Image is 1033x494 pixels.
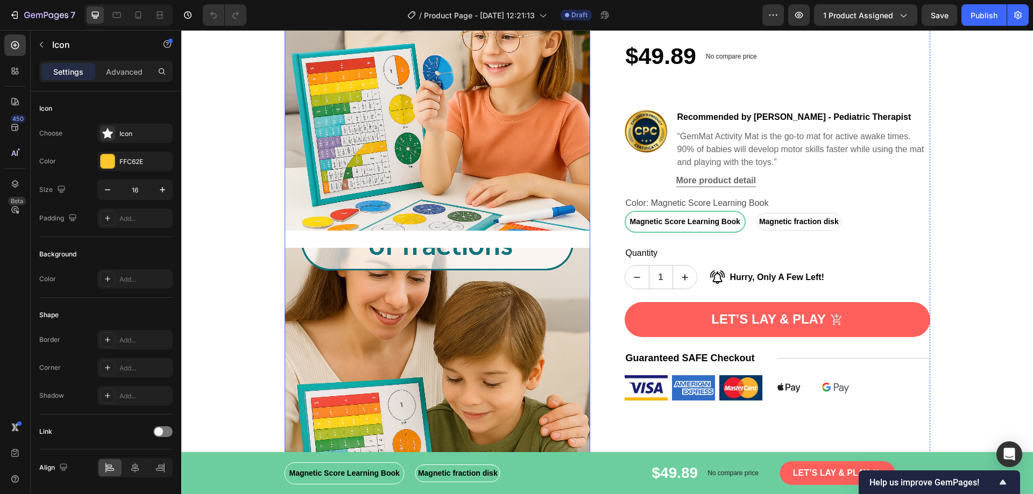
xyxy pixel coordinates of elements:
[444,321,595,335] p: Guaranteed SAFE Checkout
[996,441,1022,467] div: Open Intercom Messenger
[869,477,996,488] span: Help us improve GemPages!
[585,345,628,370] img: Alt Image
[119,363,170,373] div: Add...
[39,461,70,475] div: Align
[447,186,561,197] span: Magnetic Score Learning Book
[549,241,643,254] p: Hurry, Only A Few Left!
[468,235,492,259] input: quantity
[496,100,748,139] p: “GemMat Activity Mat is the go-to mat for active awake times. 90% of babies will develop motor sk...
[443,11,516,41] div: $49.89
[39,335,60,345] div: Border
[70,9,75,22] p: 7
[10,114,26,123] div: 450
[443,216,749,231] div: Quantity
[931,11,949,20] span: Save
[525,23,576,30] p: No compare price
[39,427,52,436] div: Link
[469,431,518,455] div: $49.89
[633,345,676,370] img: Alt Image
[119,391,170,401] div: Add...
[119,335,170,345] div: Add...
[235,438,319,449] span: Magnetic fraction disk
[492,235,515,259] button: increment
[53,66,83,77] p: Settings
[4,4,80,26] button: 7
[119,157,170,167] div: FFC62E
[496,81,748,94] p: Recommended by [PERSON_NAME] - Pediatric Therapist
[599,431,714,454] button: Let’s lay & play
[39,183,68,197] div: Size
[181,30,1033,494] iframe: Design area
[814,4,917,26] button: 1 product assigned
[491,345,534,370] img: Alt Image
[538,345,581,370] img: Alt Image
[39,249,76,259] div: Background
[443,80,486,123] img: Alt Image
[922,4,957,26] button: Save
[203,4,246,26] div: Undo/Redo
[823,10,893,21] span: 1 product assigned
[971,10,997,21] div: Publish
[8,197,26,205] div: Beta
[39,274,56,284] div: Color
[869,476,1009,489] button: Show survey - Help us improve GemPages!
[39,211,79,226] div: Padding
[39,363,61,373] div: Corner
[495,144,575,157] a: More product detail
[444,235,468,259] button: decrement
[39,104,52,113] div: Icon
[530,282,645,297] div: Let’s lay & play
[52,38,144,51] p: Icon
[443,345,486,370] img: Alt Image
[443,166,589,181] legend: Color: Magnetic Score Learning Book
[529,240,543,254] img: Alt Image
[443,272,749,307] button: Let’s lay & play
[571,10,588,20] span: Draft
[526,440,577,446] p: No compare price
[576,186,660,197] span: Magnetic fraction disk
[119,214,170,224] div: Add...
[119,129,170,139] div: Icon
[419,10,422,21] span: /
[39,128,62,138] div: Choose
[119,275,170,284] div: Add...
[424,10,535,21] span: Product Page - [DATE] 12:21:13
[39,391,64,400] div: Shadow
[39,310,59,320] div: Shape
[961,4,1007,26] button: Publish
[612,438,688,448] div: Let’s lay & play
[106,66,143,77] p: Advanced
[39,156,56,166] div: Color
